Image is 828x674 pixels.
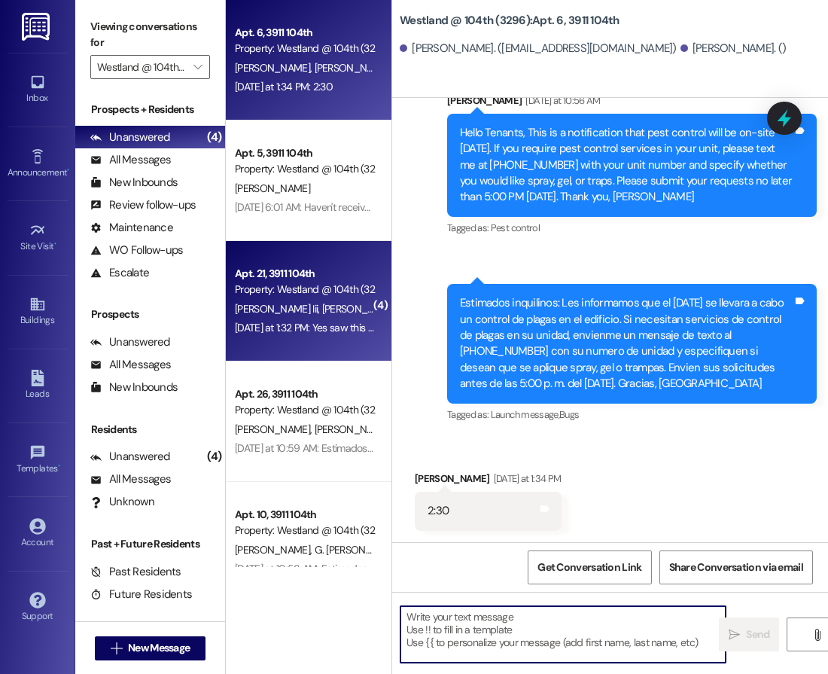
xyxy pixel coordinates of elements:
img: ResiDesk Logo [22,13,53,41]
div: All Messages [90,357,171,373]
span: [PERSON_NAME] [235,61,315,75]
div: Unanswered [90,449,170,465]
div: Residents [75,422,225,438]
span: • [54,239,56,249]
div: Future Residents [90,587,192,602]
span: • [58,461,60,471]
span: [PERSON_NAME] [235,181,310,195]
div: Maintenance [90,220,173,236]
div: Past Residents [90,564,181,580]
span: [PERSON_NAME] [322,302,397,316]
span: • [67,165,69,175]
div: Review follow-ups [90,197,196,213]
i:  [111,642,122,654]
div: Escalate [90,265,149,281]
span: Bugs [559,408,579,421]
i:  [811,629,823,641]
div: Past + Future Residents [75,536,225,552]
div: Prospects [75,307,225,322]
div: [DATE] at 1:34 PM [490,471,562,486]
div: [PERSON_NAME] [415,471,562,492]
div: New Inbounds [90,175,178,191]
span: Launch message , [491,408,559,421]
div: [DATE] at 10:56 AM [522,93,600,108]
button: Send [719,618,779,651]
a: Templates • [8,440,68,480]
span: [PERSON_NAME] [315,422,390,436]
div: Tagged as: [447,217,817,239]
div: All Messages [90,471,171,487]
a: Leads [8,365,68,406]
div: Apt. 6, 3911 104th [235,25,374,41]
div: Apt. 26, 3911 104th [235,386,374,402]
div: Unknown [90,494,154,510]
span: Pest control [491,221,540,234]
div: Estimados inquilinos: Les informamos que el [DATE] se llevara a cabo un control de plagas en el e... [460,295,793,392]
span: Share Conversation via email [669,560,803,575]
div: Tagged as: [447,404,817,425]
div: WO Follow-ups [90,242,183,258]
a: Account [8,514,68,554]
i:  [193,61,202,73]
button: New Message [95,636,206,660]
span: G. [PERSON_NAME] [315,543,406,557]
button: Get Conversation Link [528,550,651,584]
a: Support [8,587,68,628]
div: [PERSON_NAME]. () [680,41,787,56]
div: Property: Westland @ 104th (3296) [235,161,374,177]
span: [PERSON_NAME] Iii [235,302,322,316]
div: Apt. 10, 3911 104th [235,507,374,523]
button: Share Conversation via email [659,550,813,584]
span: [PERSON_NAME] [315,61,390,75]
div: (4) [203,126,225,149]
a: Site Visit • [8,218,68,258]
div: New Inbounds [90,380,178,395]
i:  [729,629,740,641]
span: Get Conversation Link [537,560,641,575]
b: Westland @ 104th (3296): Apt. 6, 3911 104th [400,13,619,29]
label: Viewing conversations for [90,15,210,55]
div: Apt. 5, 3911 104th [235,145,374,161]
div: All Messages [90,152,171,168]
div: Unanswered [90,130,170,145]
div: [DATE] at 1:34 PM: 2:30 [235,80,333,93]
div: Unanswered [90,334,170,350]
div: [PERSON_NAME]. ([EMAIL_ADDRESS][DOMAIN_NAME]) [400,41,677,56]
a: Buildings [8,291,68,332]
div: Apt. 21, 3911 104th [235,266,374,282]
div: Prospects + Residents [75,102,225,117]
div: Property: Westland @ 104th (3296) [235,41,374,56]
div: [DATE] 6:01 AM: Haven't received any emails about it , can you let me know when supervisor has se... [235,200,682,214]
span: [PERSON_NAME] [235,422,315,436]
div: Hello Tenants, This is a notification that pest control will be on-site [DATE]. If you require pe... [460,125,793,206]
div: Property: Westland @ 104th (3296) [235,282,374,297]
span: [PERSON_NAME] [235,543,315,557]
div: [PERSON_NAME] [447,93,817,114]
div: (4) [203,445,225,468]
a: Inbox [8,69,68,110]
span: New Message [128,640,190,656]
div: Property: Westland @ 104th (3296) [235,523,374,538]
div: 2:30 [428,503,449,519]
div: [DATE] at 1:32 PM: Yes saw this come up i was said to see how [PERSON_NAME] turned out [DEMOGRAPH... [235,321,779,334]
div: Property: Westland @ 104th (3296) [235,402,374,418]
input: All communities [97,55,186,79]
span: Send [746,627,769,642]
